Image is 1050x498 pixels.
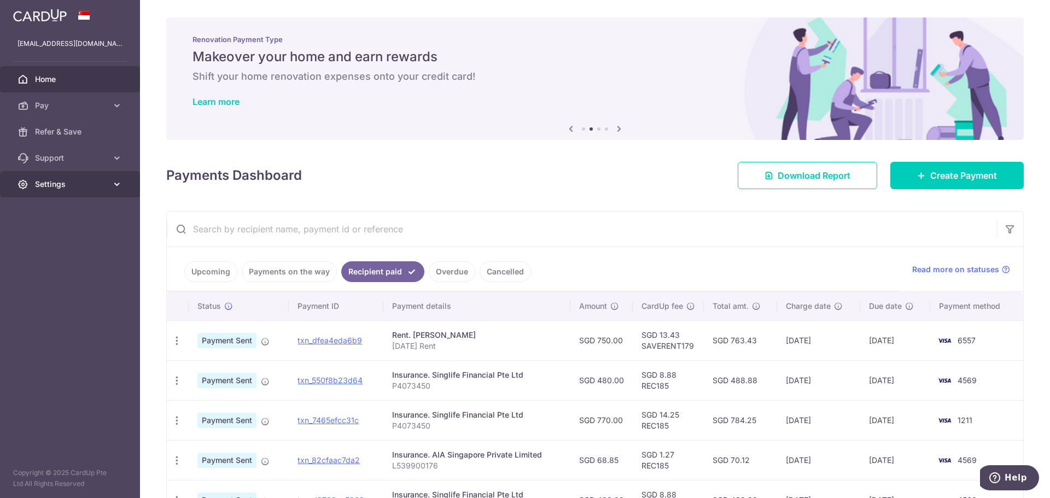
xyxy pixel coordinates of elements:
th: Payment ID [289,292,383,320]
div: Insurance. AIA Singapore Private Limited [392,449,562,460]
h6: Shift your home renovation expenses onto your credit card! [192,70,997,83]
td: SGD 70.12 [704,440,777,480]
div: Insurance. Singlife Financial Pte Ltd [392,370,562,380]
span: Status [197,301,221,312]
p: [EMAIL_ADDRESS][DOMAIN_NAME] [17,38,122,49]
span: Create Payment [930,169,997,182]
td: SGD 14.25 REC185 [633,400,704,440]
th: Payment details [383,292,570,320]
a: Overdue [429,261,475,282]
a: Read more on statuses [912,264,1010,275]
a: Download Report [738,162,877,189]
span: Payment Sent [197,373,256,388]
a: Learn more [192,96,240,107]
a: txn_dfea4eda6b9 [297,336,362,345]
div: Rent. [PERSON_NAME] [392,330,562,341]
td: SGD 68.85 [570,440,633,480]
a: txn_7465efcc31c [297,415,359,425]
span: Refer & Save [35,126,107,137]
img: Bank Card [934,334,955,347]
span: 6557 [958,336,976,345]
td: [DATE] [860,320,930,360]
p: Renovation Payment Type [192,35,997,44]
td: [DATE] [777,360,860,400]
span: Download Report [778,169,850,182]
a: txn_82cfaac7da2 [297,455,360,465]
td: SGD 488.88 [704,360,777,400]
span: Payment Sent [197,453,256,468]
span: Support [35,153,107,163]
td: [DATE] [860,400,930,440]
a: Create Payment [890,162,1024,189]
td: SGD 770.00 [570,400,633,440]
span: Charge date [786,301,831,312]
td: [DATE] [860,440,930,480]
h5: Makeover your home and earn rewards [192,48,997,66]
td: SGD 763.43 [704,320,777,360]
p: L539900176 [392,460,562,471]
td: SGD 480.00 [570,360,633,400]
img: Bank Card [934,454,955,467]
img: Bank Card [934,374,955,387]
iframe: Opens a widget where you can find more information [980,465,1039,493]
p: P4073450 [392,380,562,391]
span: Payment Sent [197,413,256,428]
img: Renovation banner [166,17,1024,140]
td: SGD 1.27 REC185 [633,440,704,480]
td: SGD 750.00 [570,320,633,360]
span: Settings [35,179,107,190]
a: Recipient paid [341,261,424,282]
span: Due date [869,301,902,312]
span: Total amt. [713,301,749,312]
p: [DATE] Rent [392,341,562,351]
td: SGD 13.43 SAVERENT179 [633,320,704,360]
p: P4073450 [392,420,562,431]
h4: Payments Dashboard [166,166,302,185]
td: [DATE] [860,360,930,400]
span: 4569 [958,376,977,385]
td: [DATE] [777,320,860,360]
td: [DATE] [777,400,860,440]
span: Payment Sent [197,333,256,348]
div: Insurance. Singlife Financial Pte Ltd [392,409,562,420]
span: 4569 [958,455,977,465]
span: Pay [35,100,107,111]
img: CardUp [13,9,67,22]
span: Home [35,74,107,85]
input: Search by recipient name, payment id or reference [167,212,997,247]
img: Bank Card [934,414,955,427]
td: SGD 784.25 [704,400,777,440]
a: txn_550f8b23d64 [297,376,363,385]
span: Amount [579,301,607,312]
span: 1211 [958,415,972,425]
span: Read more on statuses [912,264,999,275]
td: SGD 8.88 REC185 [633,360,704,400]
span: CardUp fee [641,301,683,312]
a: Upcoming [184,261,237,282]
th: Payment method [930,292,1023,320]
a: Payments on the way [242,261,337,282]
a: Cancelled [480,261,531,282]
td: [DATE] [777,440,860,480]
